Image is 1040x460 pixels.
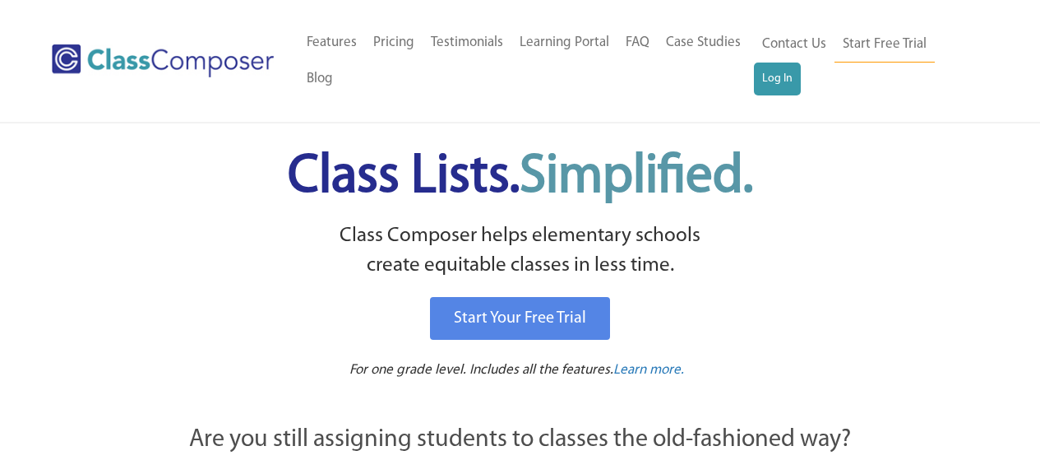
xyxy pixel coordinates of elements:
[288,151,753,204] span: Class Lists.
[349,363,613,377] span: For one grade level. Includes all the features.
[454,310,586,327] span: Start Your Free Trial
[423,25,511,61] a: Testimonials
[365,25,423,61] a: Pricing
[52,44,274,77] img: Class Composer
[617,25,658,61] a: FAQ
[298,61,341,97] a: Blog
[511,25,617,61] a: Learning Portal
[754,26,976,95] nav: Header Menu
[298,25,754,97] nav: Header Menu
[834,26,935,63] a: Start Free Trial
[298,25,365,61] a: Features
[101,422,940,458] p: Are you still assigning students to classes the old-fashioned way?
[613,360,684,381] a: Learn more.
[520,151,753,204] span: Simplified.
[99,221,942,281] p: Class Composer helps elementary schools create equitable classes in less time.
[754,26,834,63] a: Contact Us
[430,297,610,340] a: Start Your Free Trial
[658,25,749,61] a: Case Studies
[613,363,684,377] span: Learn more.
[754,63,801,95] a: Log In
